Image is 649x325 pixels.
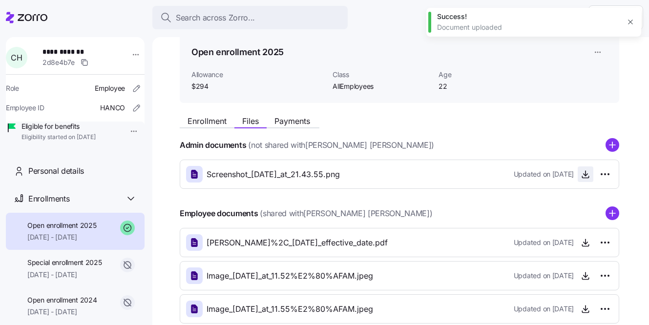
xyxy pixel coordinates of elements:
[333,70,431,80] span: Class
[11,54,22,61] span: C H
[100,103,125,113] span: HANCO
[248,139,434,151] span: (not shared with [PERSON_NAME] [PERSON_NAME] )
[27,258,102,267] span: Special enrollment 2025
[333,81,431,91] span: AllEmployees
[6,83,19,93] span: Role
[207,237,388,249] span: [PERSON_NAME]%2C_[DATE]_effective_date.pdf
[27,295,97,305] span: Open enrollment 2024
[514,169,574,179] span: Updated on [DATE]
[176,12,255,24] span: Search across Zorro...
[95,83,125,93] span: Employee
[606,138,619,152] svg: add icon
[207,168,340,181] span: Screenshot_[DATE]_at_21.43.55.png
[514,271,574,281] span: Updated on [DATE]
[242,117,259,125] span: Files
[439,81,537,91] span: 22
[27,221,96,230] span: Open enrollment 2025
[207,270,373,282] span: Image_[DATE]_at_11.52%E2%80%AFAM.jpeg
[21,133,96,142] span: Eligibility started on [DATE]
[28,193,69,205] span: Enrollments
[514,304,574,314] span: Updated on [DATE]
[437,12,620,21] div: Success!
[188,117,227,125] span: Enrollment
[191,70,325,80] span: Allowance
[437,22,620,32] div: Document uploaded
[260,207,432,220] span: (shared with [PERSON_NAME] [PERSON_NAME] )
[27,232,96,242] span: [DATE] - [DATE]
[439,70,537,80] span: Age
[191,81,325,91] span: $294
[180,140,246,151] h4: Admin documents
[28,165,84,177] span: Personal details
[152,6,348,29] button: Search across Zorro...
[27,270,102,280] span: [DATE] - [DATE]
[42,58,75,67] span: 2d8e4b7e
[514,238,574,247] span: Updated on [DATE]
[180,208,258,219] h4: Employee documents
[191,46,284,58] h1: Open enrollment 2025
[6,103,44,113] span: Employee ID
[21,122,96,131] span: Eligible for benefits
[274,117,310,125] span: Payments
[606,206,619,220] svg: add icon
[207,303,373,315] span: Image_[DATE]_at_11.55%E2%80%AFAM.jpeg
[27,307,97,317] span: [DATE] - [DATE]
